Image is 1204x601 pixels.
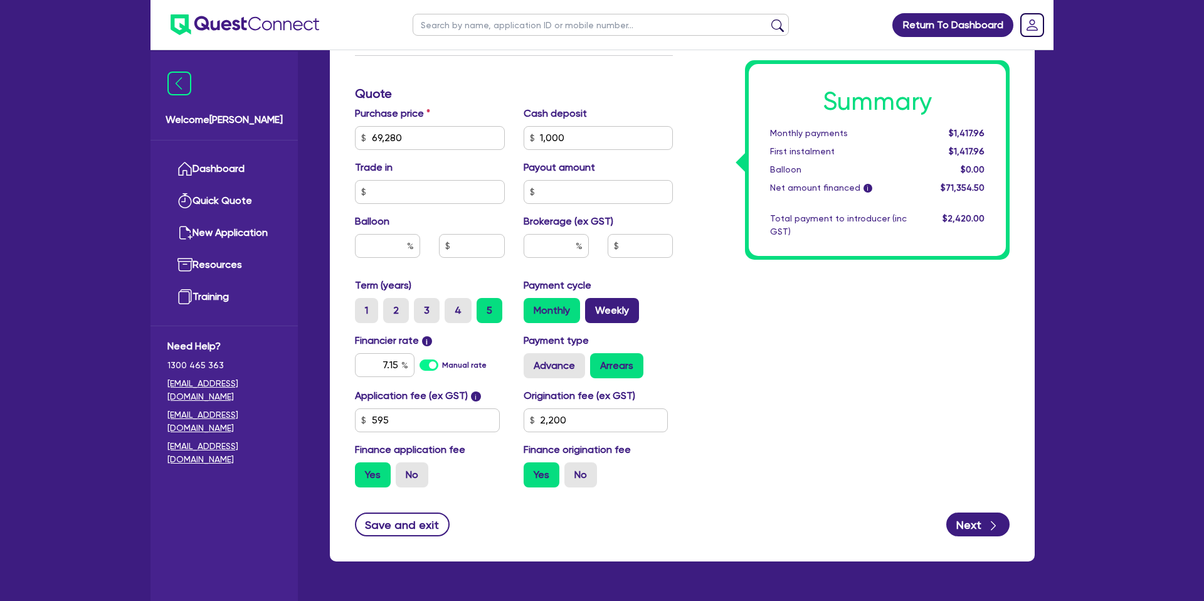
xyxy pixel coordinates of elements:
a: Quick Quote [167,185,281,217]
label: No [396,462,428,487]
a: Return To Dashboard [892,13,1013,37]
a: [EMAIL_ADDRESS][DOMAIN_NAME] [167,440,281,466]
img: new-application [177,225,193,240]
img: resources [177,257,193,272]
span: $2,420.00 [943,213,985,223]
span: $0.00 [961,164,985,174]
label: Cash deposit [524,106,587,121]
label: Payout amount [524,160,595,175]
label: 3 [414,298,440,323]
img: quick-quote [177,193,193,208]
label: Origination fee (ex GST) [524,388,635,403]
label: Application fee (ex GST) [355,388,468,403]
label: Yes [524,462,559,487]
label: Monthly [524,298,580,323]
a: Dashboard [167,153,281,185]
label: Yes [355,462,391,487]
span: i [863,184,872,193]
label: Balloon [355,214,389,229]
div: Net amount financed [761,181,916,194]
label: No [564,462,597,487]
label: Term (years) [355,278,411,293]
span: $71,354.50 [941,183,985,193]
span: i [471,391,481,402]
label: Arrears [590,353,643,378]
img: training [177,289,193,304]
div: Balloon [761,163,916,176]
input: Search by name, application ID or mobile number... [413,14,789,36]
a: New Application [167,217,281,249]
label: Finance application fee [355,442,465,457]
span: 1300 465 363 [167,359,281,372]
span: Need Help? [167,339,281,354]
label: Purchase price [355,106,430,121]
label: Finance origination fee [524,442,631,457]
span: $1,417.96 [949,128,985,138]
img: quest-connect-logo-blue [171,14,319,35]
label: 5 [477,298,502,323]
label: 2 [383,298,409,323]
a: Training [167,281,281,313]
div: Total payment to introducer (inc GST) [761,212,916,238]
span: $1,417.96 [949,146,985,156]
label: Brokerage (ex GST) [524,214,613,229]
a: Dropdown toggle [1016,9,1048,41]
a: [EMAIL_ADDRESS][DOMAIN_NAME] [167,377,281,403]
a: [EMAIL_ADDRESS][DOMAIN_NAME] [167,408,281,435]
label: Weekly [585,298,639,323]
a: Resources [167,249,281,281]
button: Save and exit [355,513,450,536]
label: Manual rate [442,359,487,371]
div: Monthly payments [761,127,916,140]
label: 1 [355,298,378,323]
h1: Summary [770,87,985,117]
label: Advance [524,353,585,378]
label: Payment type [524,333,589,348]
label: Financier rate [355,333,432,348]
button: Next [946,513,1010,536]
label: Trade in [355,160,393,175]
label: Payment cycle [524,278,591,293]
h3: Quote [355,86,673,101]
span: i [422,336,432,346]
span: Welcome [PERSON_NAME] [166,112,283,127]
img: icon-menu-close [167,72,191,95]
div: First instalment [761,145,916,158]
label: 4 [445,298,472,323]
